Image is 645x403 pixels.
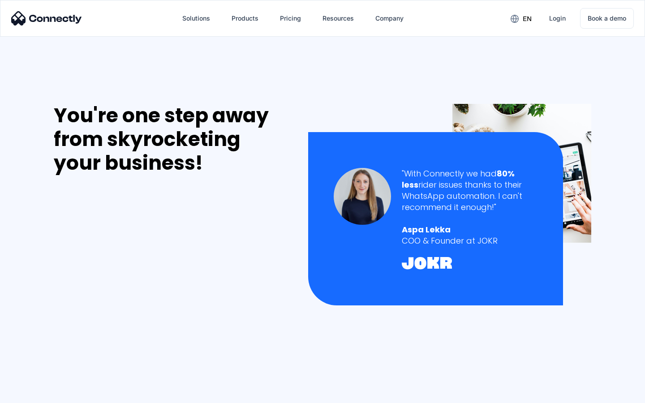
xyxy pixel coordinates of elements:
[54,185,188,391] iframe: Form 0
[549,12,566,25] div: Login
[182,12,210,25] div: Solutions
[580,8,634,29] a: Book a demo
[402,168,537,213] div: "With Connectly we had rider issues thanks to their WhatsApp automation. I can't recommend it eno...
[11,11,82,26] img: Connectly Logo
[54,104,289,175] div: You're one step away from skyrocketing your business!
[402,168,515,190] strong: 80% less
[18,387,54,400] ul: Language list
[402,224,451,235] strong: Aspa Lekka
[273,8,308,29] a: Pricing
[232,12,258,25] div: Products
[9,387,54,400] aside: Language selected: English
[322,12,354,25] div: Resources
[542,8,573,29] a: Login
[280,12,301,25] div: Pricing
[523,13,532,25] div: en
[375,12,404,25] div: Company
[402,235,537,246] div: COO & Founder at JOKR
